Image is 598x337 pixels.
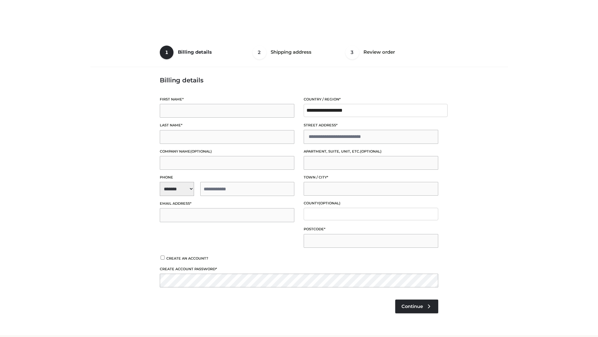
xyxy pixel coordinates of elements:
span: (optional) [190,149,212,154]
h3: Billing details [160,76,438,84]
label: Apartment, suite, unit, etc. [304,149,438,154]
label: Company name [160,149,294,154]
span: 2 [253,46,266,59]
label: Street address [304,122,438,128]
label: Town / City [304,174,438,180]
span: Continue [401,304,423,309]
span: 3 [345,46,359,59]
span: 1 [160,46,173,59]
span: Review order [363,49,395,55]
label: Phone [160,174,294,180]
span: Shipping address [271,49,311,55]
span: Create an account? [166,256,208,261]
a: Continue [395,300,438,313]
input: Create an account? [160,256,165,260]
label: Country / Region [304,96,438,102]
label: Postcode [304,226,438,232]
label: First name [160,96,294,102]
label: County [304,200,438,206]
span: (optional) [360,149,382,154]
span: Billing details [178,49,212,55]
label: Email address [160,201,294,207]
label: Last name [160,122,294,128]
label: Create account password [160,266,438,272]
span: (optional) [319,201,340,205]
